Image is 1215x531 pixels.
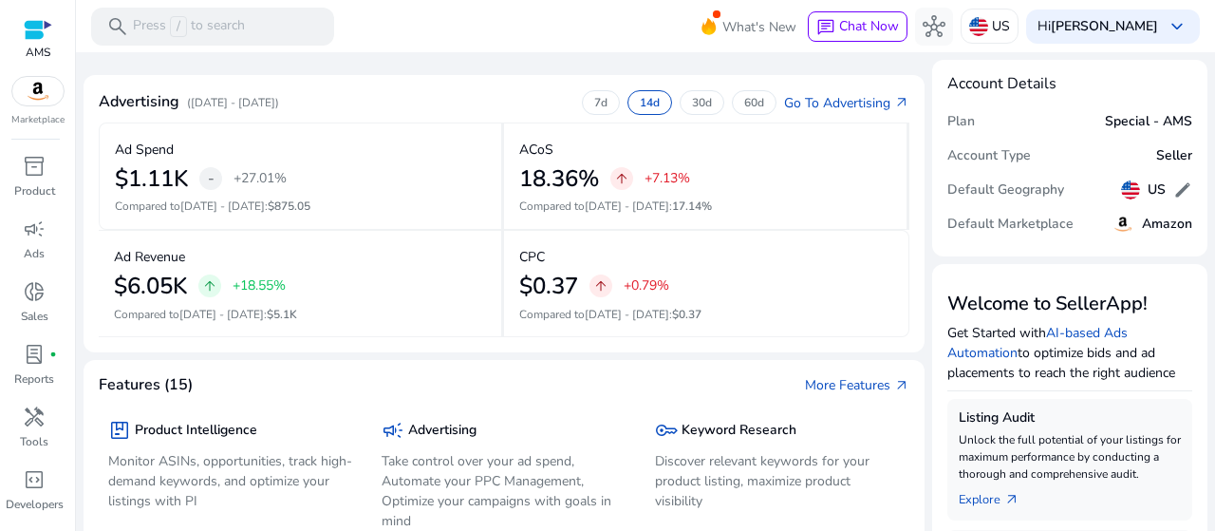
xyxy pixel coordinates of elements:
[682,423,796,439] h5: Keyword Research
[692,95,712,110] p: 30d
[114,273,187,300] h2: $6.05K
[959,431,1181,483] p: Unlock the full potential of your listings for maximum performance by conducting a thorough and c...
[24,245,45,262] p: Ads
[744,95,764,110] p: 60d
[23,343,46,366] span: lab_profile
[1142,217,1192,233] h5: Amazon
[99,376,193,394] h4: Features (15)
[894,95,909,110] span: arrow_outward
[23,280,46,303] span: donut_small
[839,17,899,35] span: Chat Now
[23,218,46,240] span: campaign
[135,423,257,439] h5: Product Intelligence
[267,307,297,322] span: $5.1K
[49,351,57,358] span: fiber_manual_record
[624,279,669,293] p: +0.79%
[816,18,835,37] span: chat
[108,419,131,442] span: package
[408,423,477,439] h5: Advertising
[672,199,712,214] span: 17.14%
[947,324,1128,362] a: AI-based Ads Automation
[805,375,909,395] a: More Featuresarrow_outward
[640,95,660,110] p: 14d
[808,11,907,42] button: chatChat Now
[23,155,46,178] span: inventory_2
[784,93,909,113] a: Go To Advertisingarrow_outward
[959,483,1035,509] a: Explorearrow_outward
[21,308,48,325] p: Sales
[202,278,217,294] span: arrow_upward
[947,217,1074,233] h5: Default Marketplace
[268,199,310,214] span: $875.05
[208,167,215,190] span: -
[233,279,286,293] p: +18.55%
[585,307,669,322] span: [DATE] - [DATE]
[1173,180,1192,199] span: edit
[179,307,264,322] span: [DATE] - [DATE]
[519,247,545,267] p: CPC
[1156,148,1192,164] h5: Seller
[133,16,245,37] p: Press to search
[23,406,46,428] span: handyman
[114,247,185,267] p: Ad Revenue
[180,199,265,214] span: [DATE] - [DATE]
[20,433,48,450] p: Tools
[722,10,796,44] span: What's New
[23,468,46,491] span: code_blocks
[1105,114,1192,130] h5: Special - AMS
[108,451,353,511] p: Monitor ASINs, opportunities, track high-demand keywords, and optimize your listings with PI
[947,114,975,130] h5: Plan
[14,370,54,388] p: Reports
[915,8,953,46] button: hub
[593,278,608,294] span: arrow_upward
[11,113,65,127] p: Marketplace
[115,198,486,215] p: Compared to :
[170,16,187,37] span: /
[672,307,701,322] span: $0.37
[114,306,486,323] p: Compared to :
[519,165,599,193] h2: 18.36%
[947,293,1192,315] h3: Welcome to SellerApp!
[234,172,287,185] p: +27.01%
[594,95,607,110] p: 7d
[923,15,945,38] span: hub
[106,15,129,38] span: search
[894,378,909,393] span: arrow_outward
[947,323,1192,383] p: Get Started with to optimize bids and ad placements to reach the right audience
[655,451,900,511] p: Discover relevant keywords for your product listing, maximize product visibility
[115,140,174,160] p: Ad Spend
[614,171,629,186] span: arrow_upward
[6,496,64,513] p: Developers
[519,306,893,323] p: Compared to :
[969,17,988,36] img: us.svg
[959,410,1181,427] h5: Listing Audit
[115,165,188,193] h2: $1.11K
[1051,17,1158,35] b: [PERSON_NAME]
[14,182,55,199] p: Product
[655,419,678,442] span: key
[585,199,669,214] span: [DATE] - [DATE]
[99,93,179,111] h4: Advertising
[1112,213,1134,236] img: amazon.svg
[1037,20,1158,33] p: Hi
[645,172,690,185] p: +7.13%
[382,451,626,531] p: Take control over your ad spend, Automate your PPC Management, Optimize your campaigns with goals...
[1166,15,1188,38] span: keyboard_arrow_down
[24,44,52,61] p: AMS
[519,140,553,160] p: ACoS
[382,419,404,442] span: campaign
[947,182,1064,199] h5: Default Geography
[519,198,891,215] p: Compared to :
[1148,182,1166,199] h5: US
[992,9,1010,43] p: US
[12,77,64,105] img: amazon.svg
[187,94,279,111] p: ([DATE] - [DATE])
[947,75,1192,93] h4: Account Details
[947,148,1031,164] h5: Account Type
[1004,492,1019,507] span: arrow_outward
[519,273,578,300] h2: $0.37
[1121,180,1140,199] img: us.svg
